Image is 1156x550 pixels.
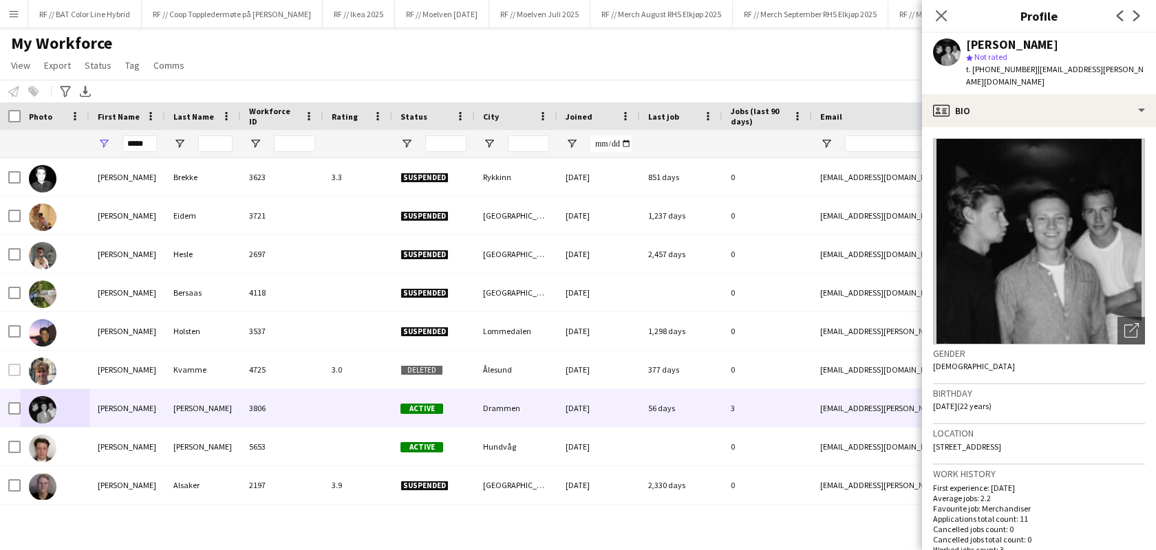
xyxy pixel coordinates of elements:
[323,466,392,504] div: 3.9
[722,274,812,311] div: 0
[249,106,299,126] span: Workforce ID
[566,137,578,150] button: Open Filter Menu
[323,158,392,196] div: 3.3
[590,1,733,27] button: RF // Merch August RHS Elkjøp 2025
[89,389,165,427] div: [PERSON_NAME]
[89,312,165,350] div: [PERSON_NAME]
[323,1,395,27] button: RF // Ikea 2025
[89,274,165,311] div: [PERSON_NAME]
[483,137,495,150] button: Open Filter Menu
[812,466,1087,504] div: [EMAIL_ADDRESS][PERSON_NAME][DOMAIN_NAME]
[933,467,1145,480] h3: Work history
[640,158,722,196] div: 851 days
[11,59,30,71] span: View
[332,111,358,122] span: Rating
[44,59,71,71] span: Export
[640,197,722,234] div: 1,237 days
[89,351,165,388] div: [PERSON_NAME]
[722,235,812,273] div: 0
[722,389,812,427] div: 3
[933,493,1145,503] p: Average jobs: 2.2
[29,473,56,500] img: Oskar S Alsaker
[165,428,241,465] div: [PERSON_NAME]
[557,351,640,388] div: [DATE]
[395,1,489,27] button: RF // Moelven [DATE]
[29,357,56,385] img: Oskar Kvamme
[400,137,413,150] button: Open Filter Menu
[888,1,1034,27] button: RF // Merch Oktober RHS Elkjøp 2025
[812,351,1087,388] div: [EMAIL_ADDRESS][DOMAIN_NAME]
[29,242,56,269] img: Oskar Hesle
[241,428,323,465] div: 5653
[640,389,722,427] div: 56 days
[165,274,241,311] div: Bersaas
[933,441,1001,452] span: [STREET_ADDRESS]
[933,347,1145,360] h3: Gender
[640,235,722,273] div: 2,457 days
[933,534,1145,544] p: Cancelled jobs total count: 0
[173,137,186,150] button: Open Filter Menu
[29,111,52,122] span: Photo
[274,135,315,152] input: Workforce ID Filter Input
[165,197,241,234] div: Eidem
[812,235,1087,273] div: [EMAIL_ADDRESS][DOMAIN_NAME]
[241,197,323,234] div: 3721
[922,94,1156,127] div: Bio
[812,197,1087,234] div: [EMAIL_ADDRESS][DOMAIN_NAME]
[933,514,1145,524] p: Applications total count: 11
[77,83,94,100] app-action-btn: Export XLSX
[557,197,640,234] div: [DATE]
[165,235,241,273] div: Hesle
[933,483,1145,493] p: First experience: [DATE]
[400,481,449,491] span: Suspended
[98,111,140,122] span: First Name
[483,111,499,122] span: City
[812,158,1087,196] div: [EMAIL_ADDRESS][DOMAIN_NAME]
[241,158,323,196] div: 3623
[241,235,323,273] div: 2697
[89,158,165,196] div: [PERSON_NAME]
[28,1,142,27] button: RF // BAT Color Line Hybrid
[425,135,467,152] input: Status Filter Input
[475,158,557,196] div: Rykkinn
[122,135,157,152] input: First Name Filter Input
[400,173,449,183] span: Suspended
[820,111,842,122] span: Email
[508,135,549,152] input: City Filter Input
[475,274,557,311] div: [GEOGRAPHIC_DATA]
[241,466,323,504] div: 2197
[933,138,1145,344] img: Crew avatar or photo
[29,280,56,308] img: Oskar Hessen Bersaas
[557,466,640,504] div: [DATE]
[722,158,812,196] div: 0
[722,428,812,465] div: 0
[241,389,323,427] div: 3806
[640,312,722,350] div: 1,298 days
[933,524,1145,534] p: Cancelled jobs count: 0
[165,389,241,427] div: [PERSON_NAME]
[89,197,165,234] div: [PERSON_NAME]
[475,351,557,388] div: Ålesund
[475,197,557,234] div: [GEOGRAPHIC_DATA]
[475,428,557,465] div: Hundvåg
[566,111,592,122] span: Joined
[640,351,722,388] div: 377 days
[820,137,833,150] button: Open Filter Menu
[640,466,722,504] div: 2,330 days
[85,59,111,71] span: Status
[731,106,787,126] span: Jobs (last 90 days)
[173,111,214,122] span: Last Name
[400,327,449,337] span: Suspended
[98,137,110,150] button: Open Filter Menu
[125,59,140,71] span: Tag
[148,56,190,74] a: Comms
[722,197,812,234] div: 0
[475,466,557,504] div: [GEOGRAPHIC_DATA]
[933,401,992,411] span: [DATE] (22 years)
[6,56,36,74] a: View
[29,203,56,231] img: Oskar Eidem
[1117,317,1145,344] div: Open photos pop-in
[400,111,427,122] span: Status
[812,389,1087,427] div: [EMAIL_ADDRESS][PERSON_NAME][DOMAIN_NAME]
[475,235,557,273] div: [GEOGRAPHIC_DATA]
